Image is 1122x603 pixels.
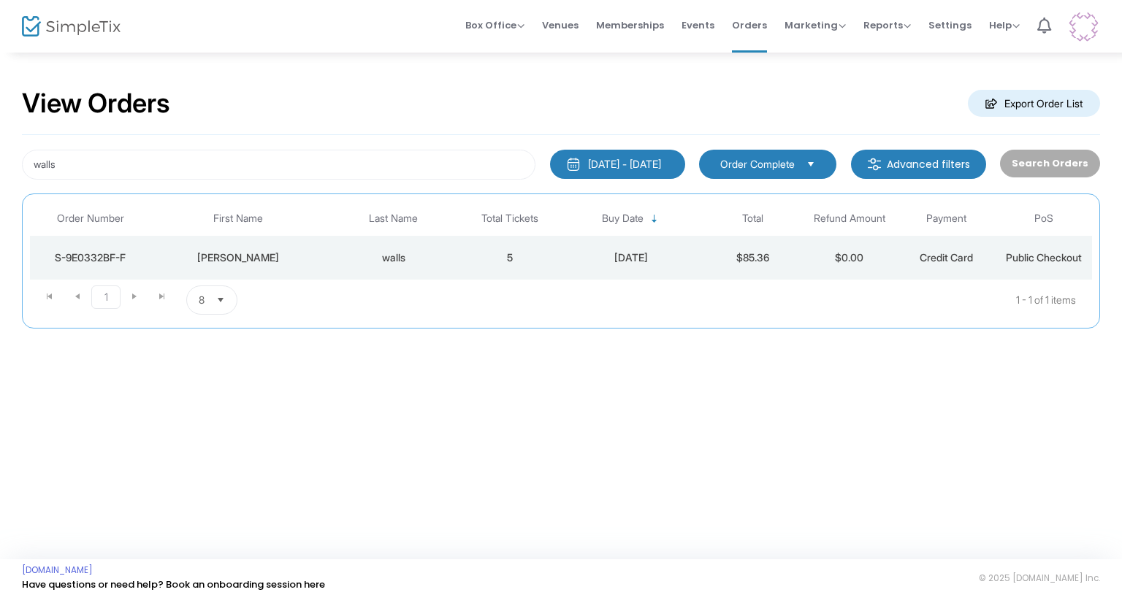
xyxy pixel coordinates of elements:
[22,150,535,180] input: Search by name, email, phone, order number, ip address, or last 4 digits of card
[801,236,898,280] td: $0.00
[1006,251,1082,264] span: Public Checkout
[57,212,124,225] span: Order Number
[588,157,661,172] div: [DATE] - [DATE]
[465,18,524,32] span: Box Office
[91,285,121,309] span: Page 1
[785,18,846,32] span: Marketing
[863,18,911,32] span: Reports
[602,212,644,225] span: Buy Date
[704,236,801,280] td: $85.36
[22,88,170,120] h2: View Orders
[462,236,559,280] td: 5
[867,157,882,172] img: filter
[22,564,93,576] a: [DOMAIN_NAME]
[928,7,972,44] span: Settings
[34,250,148,265] div: S-9E0332BF-F
[649,213,660,225] span: Sortable
[155,250,322,265] div: nicole
[369,212,418,225] span: Last Name
[329,250,458,265] div: walls
[1034,212,1053,225] span: PoS
[979,572,1100,584] span: © 2025 [DOMAIN_NAME] Inc.
[550,150,685,179] button: [DATE] - [DATE]
[682,7,714,44] span: Events
[704,201,801,236] th: Total
[720,157,795,172] span: Order Complete
[22,577,325,591] a: Have questions or need help? Book an onboarding session here
[851,150,986,179] m-button: Advanced filters
[801,156,821,172] button: Select
[210,286,231,314] button: Select
[30,201,1092,280] div: Data table
[989,18,1020,32] span: Help
[968,90,1100,117] m-button: Export Order List
[199,293,205,307] span: 8
[462,201,559,236] th: Total Tickets
[542,7,579,44] span: Venues
[562,250,701,265] div: 9/9/2025
[920,251,973,264] span: Credit Card
[926,212,966,225] span: Payment
[732,7,767,44] span: Orders
[566,157,581,172] img: monthly
[213,212,263,225] span: First Name
[801,201,898,236] th: Refund Amount
[383,285,1076,315] kendo-pager-info: 1 - 1 of 1 items
[596,7,664,44] span: Memberships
